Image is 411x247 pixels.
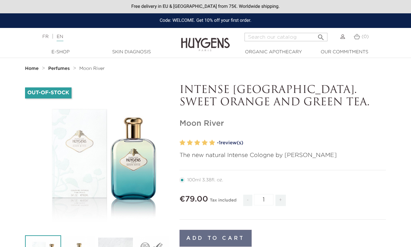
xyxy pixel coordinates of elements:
span: (0) [362,34,369,39]
label: 2 [187,138,193,148]
div: Tax included [210,193,236,211]
a: E-Shop [28,49,93,56]
input: Search [245,33,327,41]
p: The new natural Intense Cologne by [PERSON_NAME] [179,151,386,160]
li: Out-of-Stock [25,87,72,98]
a: Our commitments [312,49,377,56]
a: Organic Apothecary [241,49,306,56]
span: €79.00 [179,195,208,203]
button:  [315,31,327,40]
div: | [39,33,166,41]
h1: Moon River [179,119,386,128]
strong: Home [25,66,39,71]
span: + [275,195,286,206]
button: Add to cart [179,230,252,247]
a: Perfumes [48,66,71,71]
strong: Perfumes [48,66,70,71]
p: INTENSE [GEOGRAPHIC_DATA]. SWEET ORANGE AND GREEN TEA. [179,84,386,109]
a: FR [42,34,48,39]
label: 5 [209,138,215,148]
label: 3 [194,138,200,148]
span: 1 [219,140,221,145]
a: -1review(s) [217,138,386,148]
img: Huygens [181,27,230,52]
a: EN [57,34,63,41]
span: - [243,195,252,206]
a: Moon River [79,66,105,71]
label: 1 [179,138,185,148]
a: Skin Diagnosis [99,49,164,56]
input: Quantity [254,194,273,205]
label: 100ml 3.38fl. oz. [179,177,231,183]
label: 4 [202,138,207,148]
a: Home [25,66,40,71]
i:  [317,32,325,39]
